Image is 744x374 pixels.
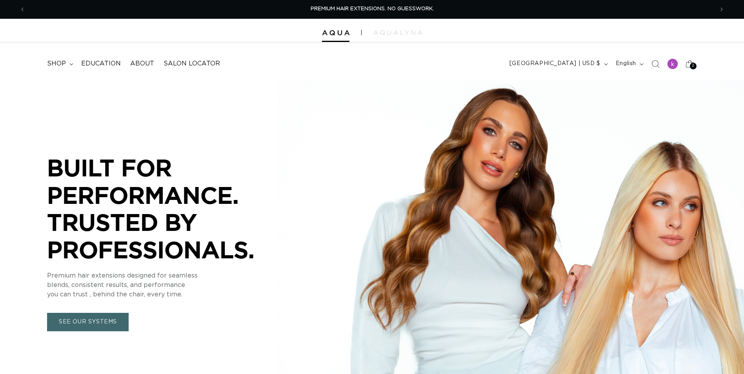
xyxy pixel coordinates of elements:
[509,60,600,68] span: [GEOGRAPHIC_DATA] | USD $
[611,56,647,71] button: English
[47,154,282,263] p: BUILT FOR PERFORMANCE. TRUSTED BY PROFESSIONALS.
[47,290,282,300] p: you can trust , behind the chair, every time.
[164,60,220,68] span: Salon Locator
[81,60,121,68] span: Education
[14,2,31,17] button: Previous announcement
[47,281,282,290] p: blends, consistent results, and performance
[159,55,225,73] a: Salon Locator
[616,60,636,68] span: English
[47,60,66,68] span: shop
[373,30,422,35] img: aqualyna.com
[311,6,434,11] span: PREMIUM HAIR EXTENSIONS. NO GUESSWORK.
[130,60,154,68] span: About
[322,30,349,36] img: Aqua Hair Extensions
[647,55,664,73] summary: Search
[42,55,76,73] summary: shop
[713,2,730,17] button: Next announcement
[47,313,129,332] a: SEE OUR SYSTEMS
[47,271,282,281] p: Premium hair extensions designed for seamless
[505,56,611,71] button: [GEOGRAPHIC_DATA] | USD $
[76,55,126,73] a: Education
[126,55,159,73] a: About
[692,63,695,69] span: 2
